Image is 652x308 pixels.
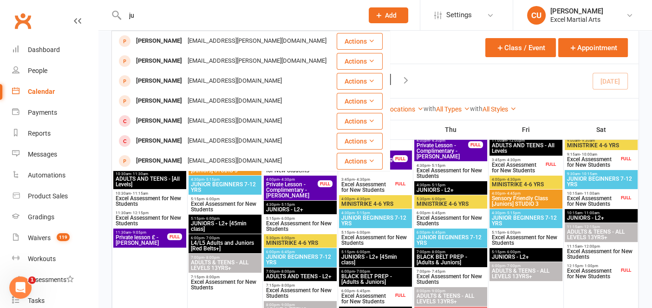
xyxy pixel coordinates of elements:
span: Excel Assessment for New Students [416,274,485,285]
input: Search... [122,9,357,22]
span: - 8:00pm [430,250,445,254]
div: Payments [28,109,57,116]
div: FULL [167,233,182,240]
strong: with [424,105,436,112]
span: 10:30am [115,191,184,196]
span: - 5:15pm [430,164,445,168]
span: MINISTRIKE 4-6 YRS [416,201,485,207]
span: - 4:30pm [280,177,295,182]
span: Private Lesson - Complimentary - [PERSON_NAME] [416,143,469,159]
span: - 6:45pm [280,250,295,254]
span: 7:15pm [266,283,335,288]
span: BLACK BELT PREP - [Adults & Juniors] [416,254,485,265]
div: [EMAIL_ADDRESS][PERSON_NAME][DOMAIN_NAME] [185,34,329,48]
span: JUNIOR BEGINNERS 7-12 YRS [341,215,410,226]
div: FULL [393,292,408,299]
a: All Styles [482,105,516,113]
button: Class / Event [485,38,556,57]
a: All Locations [378,105,424,113]
a: Reports [12,123,98,144]
span: JUNIOR BEGINNERS 7-12 YRS [190,182,260,193]
a: People [12,60,98,81]
span: 11:15am [567,225,636,229]
span: - 6:00pm [355,230,370,235]
span: 8:00pm [416,289,485,293]
span: - 6:00pm [355,250,370,254]
span: 5:15pm [491,250,561,254]
span: ADULTS & TEENS - ALL LEVELS 13YRS+ [567,229,636,240]
div: People [28,67,47,74]
span: 5:30pm [266,236,335,240]
span: Excel Assessment for New Students [341,235,410,246]
span: Excel Assessment for New Students [341,182,393,193]
span: - 5:15pm [355,211,370,215]
span: Excel Assessment for New Students [115,215,184,226]
div: FULL [619,194,633,201]
span: 6:00pm [266,250,335,254]
span: 7:00pm [266,269,335,274]
span: MINISTRIKE 4-6 YRS [341,201,410,207]
span: - 5:15pm [204,177,220,182]
strong: with [470,105,482,112]
span: - 9:00pm [430,289,445,293]
span: 5:15pm [491,230,561,235]
div: [PERSON_NAME] [133,34,185,48]
div: [PERSON_NAME] [133,94,185,108]
span: 7:00pm [190,256,260,260]
div: FULL [619,267,633,274]
span: Excel Assessment for New Students [341,293,393,304]
span: ADULTS AND TEENS - All Levels [491,143,561,154]
div: [PERSON_NAME] [133,74,185,88]
span: 10:15am [567,191,619,196]
span: - 9:00pm [280,303,295,307]
th: Thu [413,120,489,139]
span: 3:45pm [341,177,393,182]
span: Excel Assessment for New Students [491,235,561,246]
div: [PERSON_NAME] [133,134,185,148]
span: JUNIORS - L2+ [266,207,335,212]
th: Fri [489,120,564,139]
span: 10:30am [115,172,184,176]
button: Actions [337,153,383,170]
span: 5:15pm [190,216,260,221]
span: - 6:00pm [280,236,295,240]
span: 7:00pm [416,250,485,254]
span: Add [385,12,397,19]
span: 11:30am [115,230,168,235]
button: Appointment [558,38,628,57]
div: Workouts [28,255,56,262]
div: FULL [393,180,408,187]
span: ADULTS & TEENS - ALL LEVELS 13YRS+ [416,293,485,304]
span: 4:30pm [416,183,485,187]
span: MINISTRIKE 4-6 YRS [491,182,561,187]
div: FULL [619,155,633,162]
div: [EMAIL_ADDRESS][DOMAIN_NAME] [185,154,285,168]
div: Waivers [28,234,51,242]
span: 4:30pm [190,177,260,182]
a: Product Sales [12,186,98,207]
div: FULL [468,141,483,148]
span: 7:15pm [190,275,260,279]
span: - 5:15pm [430,183,445,187]
a: Dashboard [12,39,98,60]
span: 4:30pm [416,164,485,168]
span: JUNIOR BEGINNERS 7-12 YRS [416,235,485,246]
span: - 11:00am [582,191,600,196]
a: Waivers 119 [12,228,98,249]
span: - 4:30pm [355,197,370,201]
span: Excel Assessment for New Students [416,168,485,179]
span: 9:15am [567,152,619,157]
span: - 11:00am [582,211,600,215]
span: Excel Assessment for New Students [190,201,260,212]
span: - 6:00pm [505,230,521,235]
span: 11:00am [491,138,561,143]
span: 5:15pm [266,216,335,221]
button: Actions [337,53,383,70]
span: - 10:15am [580,172,597,176]
span: JUNIORS - L2+ [45min class] [341,254,410,265]
div: FULL [318,180,333,187]
span: - 8:00pm [204,275,220,279]
span: - 8:00pm [204,256,220,260]
span: 10:15am [567,211,636,215]
span: - 6:00pm [204,216,220,221]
